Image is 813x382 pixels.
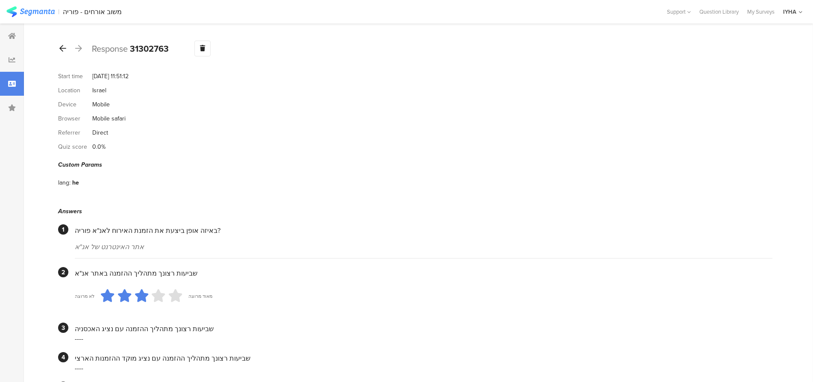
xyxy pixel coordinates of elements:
[667,5,691,18] div: Support
[92,42,128,55] span: Response
[188,293,212,300] div: מאוד מרוצה
[58,352,68,362] div: 4
[75,293,94,300] div: לא מרוצה
[58,114,92,123] div: Browser
[783,8,796,16] div: IYHA
[75,334,772,344] div: ----
[75,353,772,363] div: שביעות רצונך מתהליך ההזמנה עם נציג מוקד ההזמנות הארצי
[72,178,79,187] div: he
[58,86,92,95] div: Location
[92,86,106,95] div: Israel
[92,128,108,137] div: Direct
[58,323,68,333] div: 3
[58,72,92,81] div: Start time
[58,142,92,151] div: Quiz score
[58,207,772,216] div: Answers
[58,160,772,169] div: Custom Params
[58,128,92,137] div: Referrer
[92,100,110,109] div: Mobile
[75,363,772,373] div: ----
[92,114,126,123] div: Mobile safari
[75,324,772,334] div: שביעות רצונך מתהליך ההזמנה עם נציג האכסניה
[58,7,59,17] div: |
[58,178,72,187] div: lang:
[6,6,55,17] img: segmanta logo
[75,268,772,278] div: שביעות רצונך מתהליך ההזמנה באתר אנ"א
[75,226,772,235] div: באיזה אופן ביצעת את הזמנת האירוח לאנ"א פוריה?
[58,267,68,277] div: 2
[75,242,772,252] div: אתר האינטרנט של אנ"א
[58,100,92,109] div: Device
[743,8,779,16] a: My Surveys
[92,142,106,151] div: 0.0%
[92,72,129,81] div: [DATE] 11:51:12
[63,8,122,16] div: משוב אורחים - פוריה
[695,8,743,16] a: Question Library
[58,224,68,235] div: 1
[130,42,169,55] b: 31302763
